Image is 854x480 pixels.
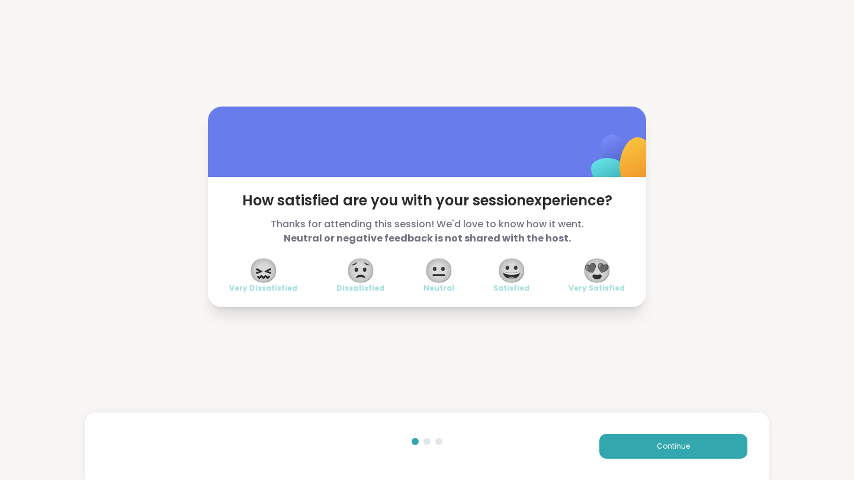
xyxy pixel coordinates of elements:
[493,284,529,293] span: Satisfied
[424,260,454,281] span: 😐
[599,434,747,459] button: Continue
[423,284,454,293] span: Neutral
[569,284,625,293] span: Very Satisfied
[582,260,612,281] span: 😍
[346,260,375,281] span: 😟
[563,104,681,221] img: ShareWell Logomark
[284,231,571,245] b: Neutral or negative feedback is not shared with the host.
[229,191,625,210] span: How satisfied are you with your session experience?
[657,441,690,452] span: Continue
[497,260,526,281] span: 😀
[336,284,384,293] span: Dissatisfied
[249,260,278,281] span: 😖
[229,284,297,293] span: Very Dissatisfied
[229,217,625,246] span: Thanks for attending this session! We'd love to know how it went.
